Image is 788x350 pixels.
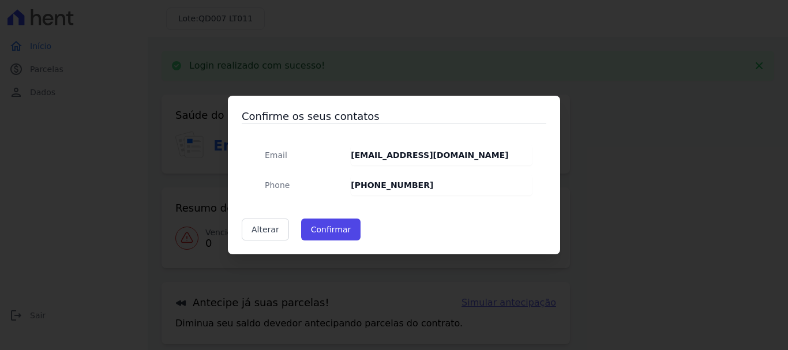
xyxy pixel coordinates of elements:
[351,180,433,190] strong: [PHONE_NUMBER]
[301,219,361,240] button: Confirmar
[265,180,290,190] span: translation missing: pt-BR.public.contracts.modal.confirmation.phone
[242,110,546,123] h3: Confirme os seus contatos
[351,150,508,160] strong: [EMAIL_ADDRESS][DOMAIN_NAME]
[265,150,287,160] span: translation missing: pt-BR.public.contracts.modal.confirmation.email
[242,219,289,240] a: Alterar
